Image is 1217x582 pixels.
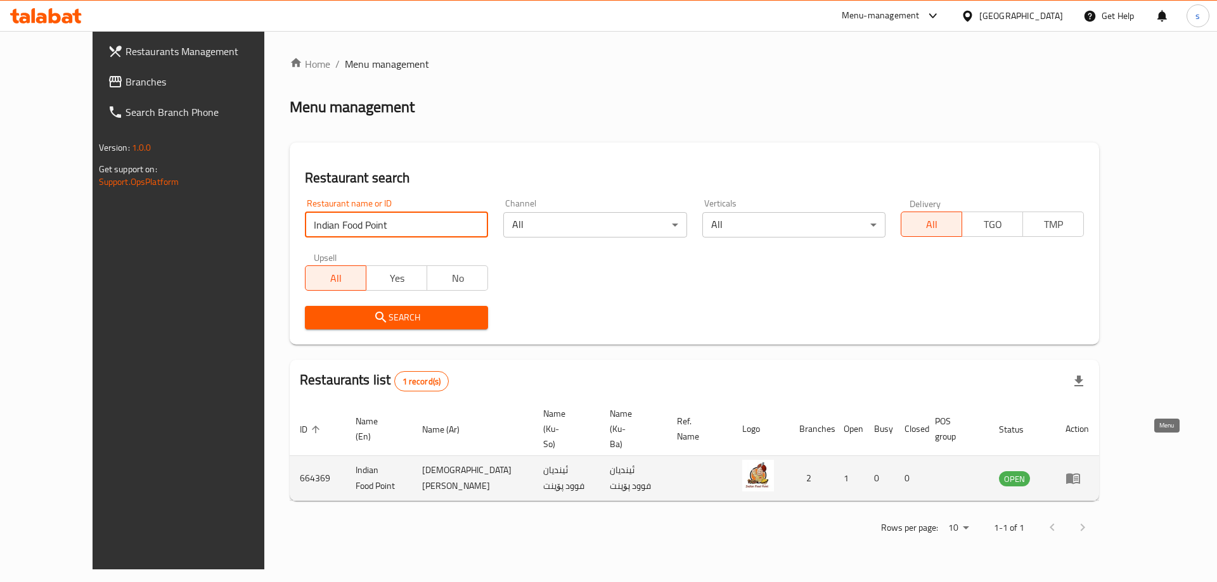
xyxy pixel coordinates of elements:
a: Home [290,56,330,72]
div: All [503,212,686,237]
button: Yes [366,265,427,291]
td: 1 [834,456,864,501]
label: Delivery [910,199,941,208]
a: Support.OpsPlatform [99,174,179,190]
a: Branches [98,66,296,97]
div: [GEOGRAPHIC_DATA] [979,9,1063,23]
td: 0 [894,456,925,501]
button: All [901,212,962,237]
nav: breadcrumb [290,56,1099,72]
span: No [432,269,483,288]
td: 2 [789,456,834,501]
h2: Restaurants list [300,370,449,391]
span: Status [999,422,1040,437]
span: Search [315,310,478,326]
span: Get support on: [99,161,157,177]
span: Restaurants Management [126,44,286,59]
div: Total records count [394,371,449,391]
div: Rows per page: [943,519,974,538]
span: TGO [967,215,1018,234]
span: Version: [99,139,130,156]
td: ئیندیان فوود پۆینت [600,456,666,501]
span: s [1195,9,1200,23]
span: Name (En) [356,414,397,444]
span: Name (Ku-Ba) [610,406,651,452]
button: All [305,265,366,291]
span: ID [300,422,324,437]
td: ئیندیان فوود پۆینت [533,456,600,501]
th: Logo [732,402,789,456]
th: Action [1055,402,1099,456]
span: Search Branch Phone [126,104,286,120]
h2: Restaurant search [305,168,1084,187]
span: Name (Ku-So) [543,406,584,452]
input: Search for restaurant name or ID.. [305,212,488,237]
button: TMP [1022,212,1084,237]
span: 1.0.0 [132,139,151,156]
div: All [702,212,885,237]
a: Search Branch Phone [98,97,296,127]
span: All [906,215,957,234]
span: TMP [1028,215,1079,234]
th: Branches [789,402,834,456]
button: Search [305,306,488,329]
div: Export file [1064,366,1094,396]
label: Upsell [314,253,337,262]
span: Name (Ar) [422,422,476,437]
th: Busy [864,402,894,456]
table: enhanced table [290,402,1099,501]
button: No [427,265,488,291]
td: Indian Food Point [345,456,412,501]
button: TGO [962,212,1023,237]
span: OPEN [999,472,1030,486]
a: Restaurants Management [98,36,296,66]
h2: Menu management [290,97,415,117]
td: 664369 [290,456,345,501]
p: 1-1 of 1 [994,520,1024,536]
td: 0 [864,456,894,501]
span: All [311,269,361,288]
span: Yes [371,269,422,288]
span: Menu management [345,56,429,72]
div: Menu-management [842,8,920,23]
td: [DEMOGRAPHIC_DATA] [PERSON_NAME] [412,456,533,501]
span: POS group [935,414,974,444]
span: 1 record(s) [395,376,449,388]
img: Indian Food Point [742,460,774,491]
th: Open [834,402,864,456]
span: Ref. Name [677,414,717,444]
p: Rows per page: [881,520,938,536]
span: Branches [126,74,286,89]
th: Closed [894,402,925,456]
li: / [335,56,340,72]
